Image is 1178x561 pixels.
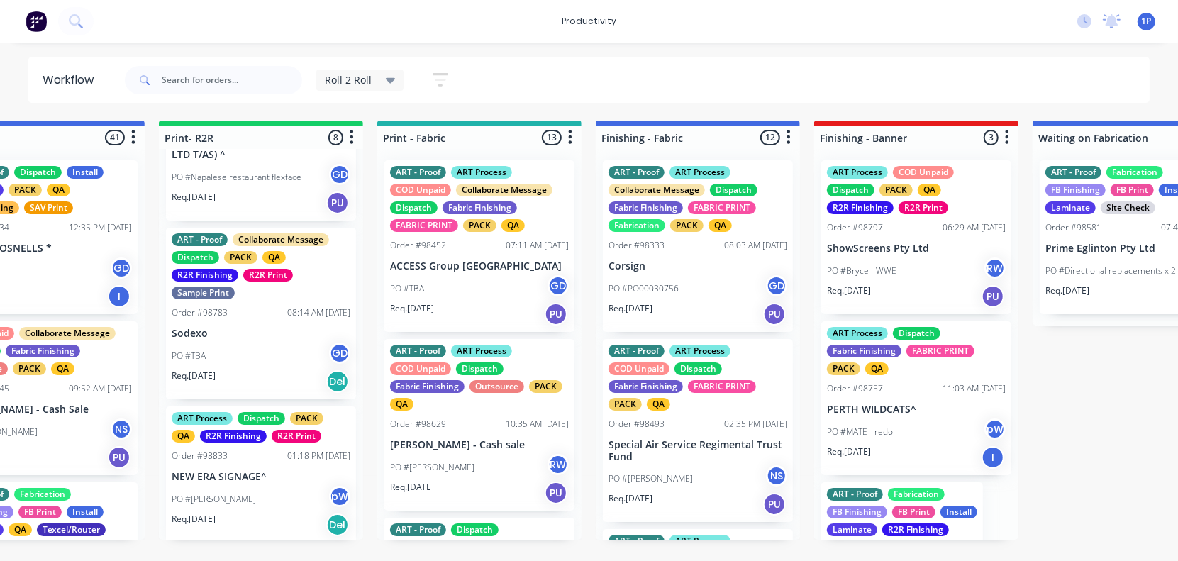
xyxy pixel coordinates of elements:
[940,506,977,518] div: Install
[609,184,705,196] div: Collaborate Message
[609,398,642,411] div: PACK
[69,221,132,234] div: 12:35 PM [DATE]
[390,345,446,357] div: ART - Proof
[827,523,877,536] div: Laminate
[166,406,356,543] div: ART ProcessDispatchPACKQAR2R FinishingR2R PrintOrder #9883301:18 PM [DATE]NEW ERA SIGNAGE^PO #[PE...
[51,362,74,375] div: QA
[918,184,941,196] div: QA
[888,488,945,501] div: Fabrication
[47,184,70,196] div: QA
[108,446,130,469] div: PU
[469,380,524,393] div: Outsource
[1045,221,1101,234] div: Order #98581
[329,343,350,364] div: GD
[451,523,499,536] div: Dispatch
[892,506,935,518] div: FB Print
[827,488,883,501] div: ART - Proof
[451,345,512,357] div: ART Process
[451,166,512,179] div: ART Process
[67,166,104,179] div: Install
[390,184,451,196] div: COD Unpaid
[548,275,569,296] div: GD
[329,486,350,507] div: pW
[893,327,940,340] div: Dispatch
[233,233,329,246] div: Collaborate Message
[19,327,116,340] div: Collaborate Message
[14,488,71,501] div: Fabrication
[111,418,132,440] div: NS
[172,171,301,184] p: PO #Napalese restaurant flexface
[172,412,233,425] div: ART Process
[688,201,756,214] div: FABRIC PRINT
[390,260,569,272] p: ACCESS Group [GEOGRAPHIC_DATA]
[1111,184,1154,196] div: FB Print
[609,492,652,505] p: Req. [DATE]
[609,472,693,485] p: PO #[PERSON_NAME]
[390,219,458,232] div: FABRIC PRINT
[390,418,446,431] div: Order #98629
[390,439,569,451] p: [PERSON_NAME] - Cash sale
[506,418,569,431] div: 10:35 AM [DATE]
[545,482,567,504] div: PU
[108,285,130,308] div: I
[262,251,286,264] div: QA
[865,362,889,375] div: QA
[287,306,350,319] div: 08:14 AM [DATE]
[893,166,954,179] div: COD Unpaid
[609,535,665,548] div: ART - Proof
[827,506,887,518] div: FB Finishing
[984,418,1006,440] div: pW
[325,72,372,87] span: Roll 2 Roll
[609,302,652,315] p: Req. [DATE]
[609,219,665,232] div: Fabrication
[827,166,888,179] div: ART Process
[172,513,216,526] p: Req. [DATE]
[827,243,1006,255] p: ShowScreens Pty Ltd
[172,430,195,443] div: QA
[243,269,293,282] div: R2R Print
[609,282,679,295] p: PO #PO00030756
[609,362,669,375] div: COD Unpaid
[827,221,883,234] div: Order #98797
[603,339,793,523] div: ART - ProofART ProcessCOD UnpaidDispatchFabric FinishingFABRIC PRINTPACKQAOrder #9849302:35 PM [D...
[821,160,1011,314] div: ART ProcessCOD UnpaidDispatchPACKQAR2R FinishingR2R PrintOrder #9879706:29 AM [DATE]ShowScreens P...
[166,228,356,399] div: ART - ProofCollaborate MessageDispatchPACKQAR2R FinishingR2R PrintSample PrintOrder #9878308:14 A...
[943,382,1006,395] div: 11:03 AM [DATE]
[1101,201,1155,214] div: Site Check
[669,166,730,179] div: ART Process
[390,398,413,411] div: QA
[709,219,732,232] div: QA
[69,382,132,395] div: 09:52 AM [DATE]
[1045,166,1101,179] div: ART - Proof
[224,251,257,264] div: PACK
[463,219,496,232] div: PACK
[390,282,424,295] p: PO #TBA
[390,302,434,315] p: Req. [DATE]
[172,471,350,483] p: NEW ERA SIGNAGE^
[1142,15,1152,28] span: 1P
[609,439,787,463] p: Special Air Service Regimental Trust Fund
[724,239,787,252] div: 08:03 AM [DATE]
[827,404,1006,416] p: PERTH WILDCATS^
[548,454,569,475] div: RW
[390,201,438,214] div: Dispatch
[18,506,62,518] div: FB Print
[329,164,350,185] div: GD
[390,380,465,393] div: Fabric Finishing
[172,450,228,462] div: Order #98833
[827,426,893,438] p: PO #MATE - redo
[827,265,896,277] p: PO #Bryce - WWE
[172,328,350,340] p: Sodexo
[9,184,42,196] div: PACK
[456,184,552,196] div: Collaborate Message
[982,285,1004,308] div: PU
[200,430,267,443] div: R2R Finishing
[326,513,349,536] div: Del
[14,166,62,179] div: Dispatch
[827,201,894,214] div: R2R Finishing
[326,191,349,214] div: PU
[501,219,525,232] div: QA
[443,201,517,214] div: Fabric Finishing
[172,287,235,299] div: Sample Print
[545,303,567,326] div: PU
